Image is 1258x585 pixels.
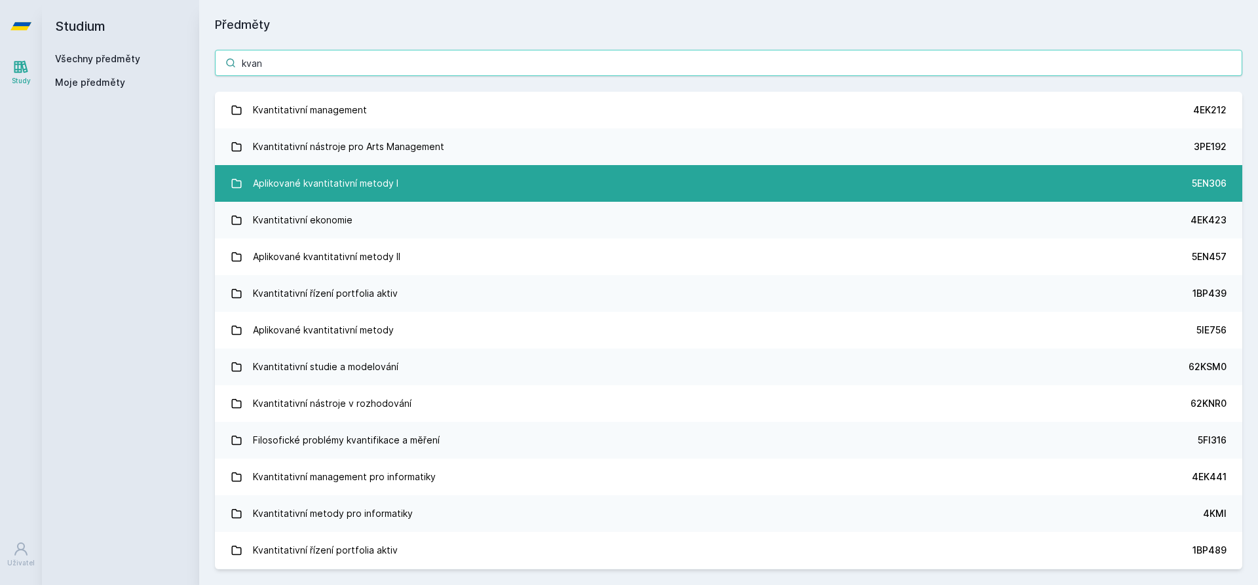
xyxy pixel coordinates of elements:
a: Aplikované kvantitativní metody II 5EN457 [215,238,1242,275]
input: Název nebo ident předmětu… [215,50,1242,76]
div: 5EN457 [1192,250,1227,263]
a: Kvantitativní management pro informatiky 4EK441 [215,459,1242,495]
div: Uživatel [7,558,35,568]
div: 62KSM0 [1189,360,1227,373]
a: Aplikované kvantitativní metody I 5EN306 [215,165,1242,202]
div: 3PE192 [1194,140,1227,153]
div: Kvantitativní řízení portfolia aktiv [253,537,398,563]
a: Study [3,52,39,92]
a: Kvantitativní řízení portfolia aktiv 1BP489 [215,532,1242,569]
div: Filosofické problémy kvantifikace a měření [253,427,440,453]
a: Aplikované kvantitativní metody 5IE756 [215,312,1242,349]
span: Moje předměty [55,76,125,89]
div: Kvantitativní management pro informatiky [253,464,436,490]
div: Kvantitativní ekonomie [253,207,353,233]
a: Kvantitativní nástroje pro Arts Management 3PE192 [215,128,1242,165]
a: Filosofické problémy kvantifikace a měření 5FI316 [215,422,1242,459]
div: 5IE756 [1196,324,1227,337]
a: Kvantitativní ekonomie 4EK423 [215,202,1242,238]
a: Všechny předměty [55,53,140,64]
div: Aplikované kvantitativní metody II [253,244,400,270]
a: Uživatel [3,535,39,575]
div: 5FI316 [1198,434,1227,447]
div: 1BP489 [1192,544,1227,557]
div: 4KMI [1203,507,1227,520]
div: Aplikované kvantitativní metody I [253,170,398,197]
div: Kvantitativní management [253,97,367,123]
div: Kvantitativní studie a modelování [253,354,398,380]
a: Kvantitativní management 4EK212 [215,92,1242,128]
div: Kvantitativní nástroje pro Arts Management [253,134,444,160]
div: Kvantitativní nástroje v rozhodování [253,390,411,417]
div: 4EK212 [1193,104,1227,117]
div: 4EK423 [1191,214,1227,227]
div: 1BP439 [1192,287,1227,300]
a: Kvantitativní metody pro informatiky 4KMI [215,495,1242,532]
h1: Předměty [215,16,1242,34]
a: Kvantitativní studie a modelování 62KSM0 [215,349,1242,385]
div: Aplikované kvantitativní metody [253,317,394,343]
div: Kvantitativní metody pro informatiky [253,500,413,527]
a: Kvantitativní řízení portfolia aktiv 1BP439 [215,275,1242,312]
div: 4EK441 [1192,470,1227,483]
div: Kvantitativní řízení portfolia aktiv [253,280,398,307]
a: Kvantitativní nástroje v rozhodování 62KNR0 [215,385,1242,422]
div: 62KNR0 [1191,397,1227,410]
div: Study [12,76,31,86]
div: 5EN306 [1192,177,1227,190]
